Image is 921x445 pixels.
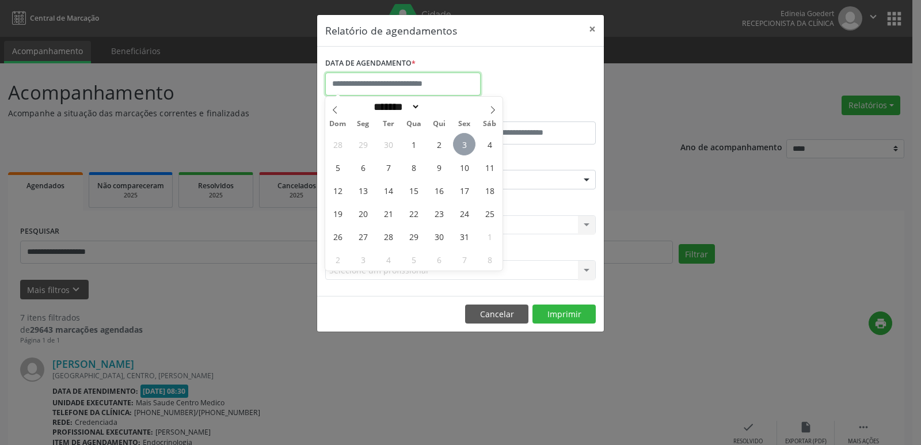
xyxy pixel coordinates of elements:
span: Outubro 7, 2025 [377,156,399,178]
span: Outubro 29, 2025 [402,225,425,248]
button: Close [581,15,604,43]
span: Qua [401,120,427,128]
span: Outubro 16, 2025 [428,179,450,201]
span: Outubro 18, 2025 [478,179,501,201]
span: Setembro 28, 2025 [326,133,349,155]
span: Outubro 19, 2025 [326,202,349,225]
span: Novembro 7, 2025 [453,248,475,271]
span: Novembro 8, 2025 [478,248,501,271]
select: Month [370,101,420,113]
span: Outubro 25, 2025 [478,202,501,225]
span: Outubro 28, 2025 [377,225,399,248]
span: Outubro 10, 2025 [453,156,475,178]
span: Outubro 15, 2025 [402,179,425,201]
span: Setembro 29, 2025 [352,133,374,155]
span: Novembro 5, 2025 [402,248,425,271]
span: Outubro 14, 2025 [377,179,399,201]
label: ATÉ [463,104,596,121]
span: Outubro 22, 2025 [402,202,425,225]
span: Outubro 2, 2025 [428,133,450,155]
span: Outubro 12, 2025 [326,179,349,201]
span: Outubro 8, 2025 [402,156,425,178]
span: Outubro 13, 2025 [352,179,374,201]
span: Novembro 4, 2025 [377,248,399,271]
span: Outubro 26, 2025 [326,225,349,248]
span: Outubro 4, 2025 [478,133,501,155]
span: Outubro 11, 2025 [478,156,501,178]
span: Seg [351,120,376,128]
span: Sex [452,120,477,128]
span: Sáb [477,120,503,128]
span: Outubro 20, 2025 [352,202,374,225]
span: Outubro 23, 2025 [428,202,450,225]
span: Novembro 3, 2025 [352,248,374,271]
span: Novembro 6, 2025 [428,248,450,271]
span: Outubro 21, 2025 [377,202,399,225]
span: Outubro 1, 2025 [402,133,425,155]
h5: Relatório de agendamentos [325,23,457,38]
span: Outubro 5, 2025 [326,156,349,178]
input: Year [420,101,458,113]
span: Outubro 27, 2025 [352,225,374,248]
span: Dom [325,120,351,128]
span: Novembro 2, 2025 [326,248,349,271]
span: Setembro 30, 2025 [377,133,399,155]
button: Cancelar [465,305,528,324]
span: Novembro 1, 2025 [478,225,501,248]
span: Outubro 9, 2025 [428,156,450,178]
span: Outubro 3, 2025 [453,133,475,155]
span: Qui [427,120,452,128]
span: Outubro 30, 2025 [428,225,450,248]
button: Imprimir [532,305,596,324]
span: Outubro 6, 2025 [352,156,374,178]
span: Ter [376,120,401,128]
span: Outubro 24, 2025 [453,202,475,225]
label: DATA DE AGENDAMENTO [325,55,416,73]
span: Outubro 31, 2025 [453,225,475,248]
span: Outubro 17, 2025 [453,179,475,201]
